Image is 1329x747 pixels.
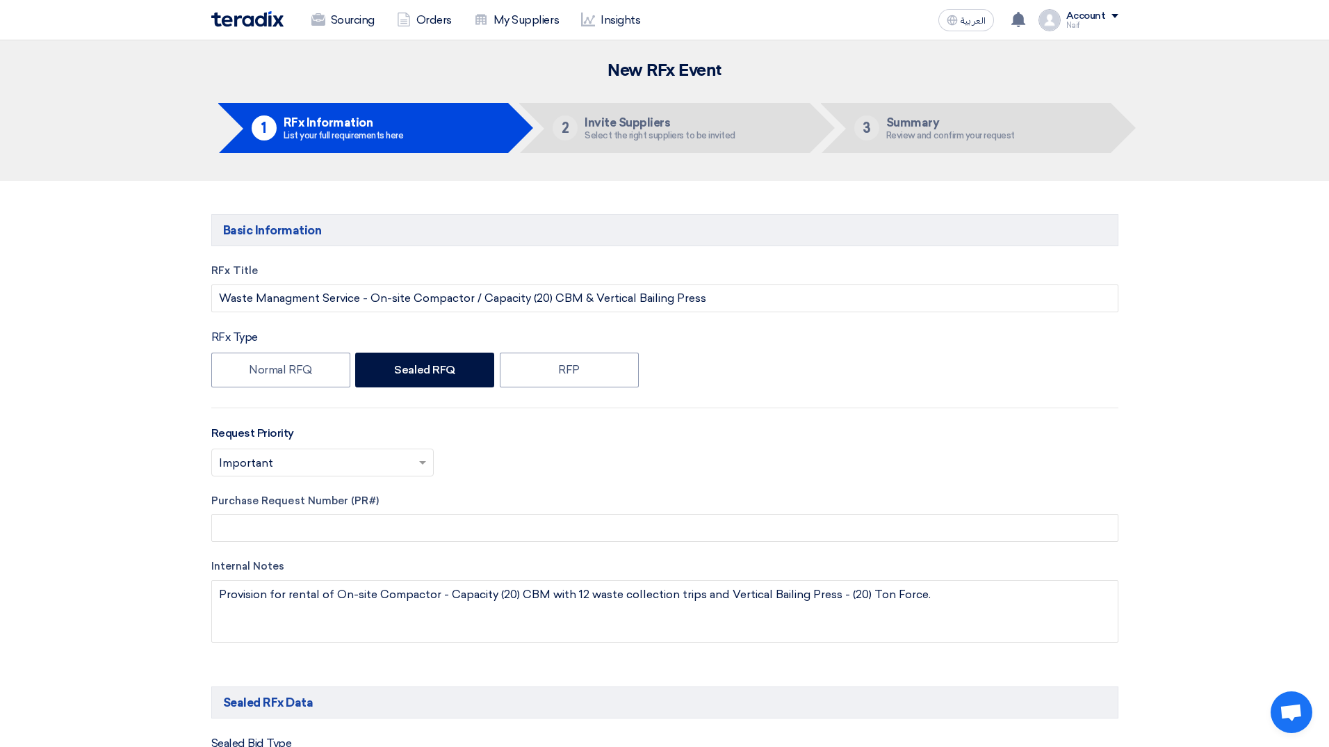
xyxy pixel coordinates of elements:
h5: Sealed RFx Data [211,686,1118,718]
div: RFx Type [211,329,1118,346]
h2: New RFx Event [211,61,1118,81]
a: Sourcing [300,5,386,35]
label: Normal RFQ [211,353,350,387]
img: profile_test.png [1038,9,1061,31]
div: Account [1066,10,1106,22]
span: العربية [961,16,986,26]
h5: Invite Suppliers [585,116,735,129]
div: 1 [252,115,277,140]
a: My Suppliers [463,5,570,35]
div: Review and confirm your request [886,131,1015,140]
h5: Summary [886,116,1015,129]
label: Request Priority [211,425,294,442]
div: 2 [553,115,578,140]
a: Insights [570,5,651,35]
input: e.g. New ERP System, Server Visualization Project... [211,284,1118,312]
label: RFx Title [211,263,1118,279]
h5: RFx Information [284,116,404,129]
div: Open chat [1271,691,1312,733]
label: Sealed RFQ [355,353,494,387]
label: Purchase Request Number (PR#) [211,493,1118,509]
div: Naif [1066,22,1118,29]
div: Select the right suppliers to be invited [585,131,735,140]
div: List your full requirements here [284,131,404,140]
button: العربية [938,9,994,31]
a: Orders [386,5,463,35]
input: Add your internal PR# ex. (1234, 3444, 4344)(Optional) [211,514,1118,542]
label: RFP [500,353,639,387]
div: 3 [854,115,879,140]
img: Teradix logo [211,11,284,27]
h5: Basic Information [211,214,1118,246]
label: Internal Notes [211,559,1118,575]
